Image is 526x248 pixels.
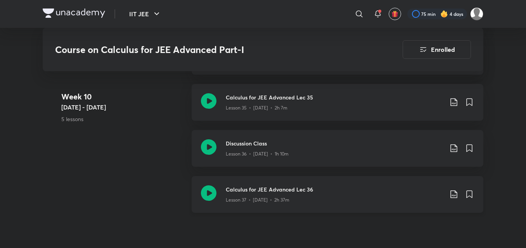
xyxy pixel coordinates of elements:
h3: Calculus for JEE Advanced Lec 35 [226,93,443,101]
h3: Course on Calculus for JEE Advanced Part-I [55,44,359,55]
img: Company Logo [43,9,105,18]
a: Company Logo [43,9,105,20]
img: Shravan [470,7,483,21]
button: avatar [389,8,401,20]
h3: Discussion Class [226,139,443,147]
img: streak [440,10,448,18]
a: Discussion ClassLesson 36 • [DATE] • 1h 10m [192,130,483,176]
h5: [DATE] - [DATE] [61,103,185,112]
button: Enrolled [403,40,471,59]
a: Calculus for JEE Advanced Lec 35Lesson 35 • [DATE] • 2h 7m [192,84,483,130]
a: Calculus for JEE Advanced Lec 36Lesson 37 • [DATE] • 2h 37m [192,176,483,222]
p: Lesson 37 • [DATE] • 2h 37m [226,197,289,204]
p: Lesson 36 • [DATE] • 1h 10m [226,151,289,157]
img: avatar [391,10,398,17]
p: 5 lessons [61,115,185,123]
button: IIT JEE [125,6,166,22]
h4: Week 10 [61,91,185,103]
p: Lesson 35 • [DATE] • 2h 7m [226,104,287,111]
h3: Calculus for JEE Advanced Lec 36 [226,185,443,193]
